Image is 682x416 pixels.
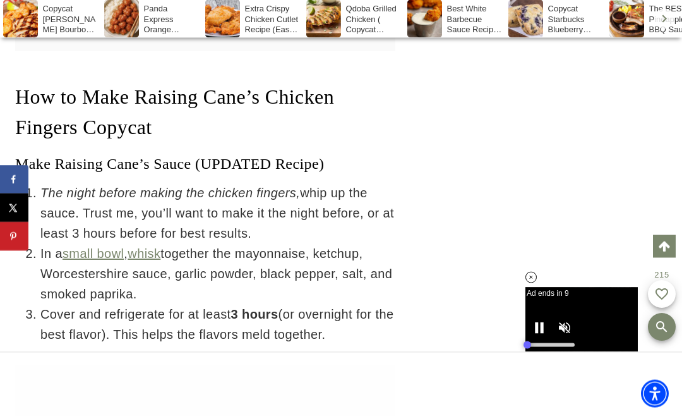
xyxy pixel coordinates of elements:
[231,308,278,322] strong: 3 hours
[447,63,659,240] iframe: Advertisement
[15,86,334,139] span: How to Make Raising Cane’s Chicken Fingers Copycat
[63,247,124,261] a: small bowl
[128,247,160,261] a: whisk
[40,305,395,345] li: Cover and refrigerate for at least (or overnight for the best flavor). This helps the flavors mel...
[240,353,442,416] iframe: Advertisement
[40,187,300,200] em: The night before making the chicken fingers,
[525,288,638,352] iframe: Advertisement
[641,380,669,408] div: Accessibility Menu
[15,156,324,173] span: Make Raising Cane’s Sauce (UPDATED Recipe)
[40,183,395,244] li: whip up the sauce. Trust me, you’ll want to make it the night before, or at least 3 hours before ...
[40,244,395,305] li: In a , together the mayonnaise, ketchup, Worcestershire sauce, garlic powder, black pepper, salt,...
[653,235,676,258] a: Scroll to top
